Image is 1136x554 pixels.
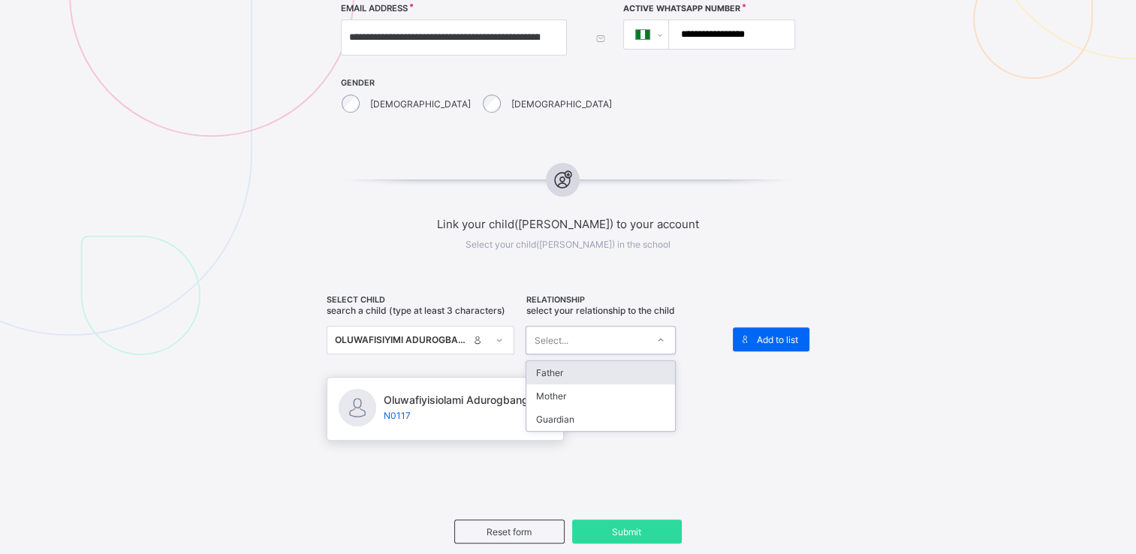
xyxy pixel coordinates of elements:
div: Mother [526,384,675,408]
span: Select your child([PERSON_NAME]) in the school [466,239,670,250]
label: [DEMOGRAPHIC_DATA] [511,98,612,110]
div: Select... [534,326,568,354]
span: GENDER [341,78,616,88]
span: N0117 [384,410,541,421]
label: EMAIL ADDRESS [341,3,408,14]
span: Oluwafiyisiolami Adurogbangba [384,393,541,406]
span: Select your relationship to the child [526,305,674,316]
span: Link your child([PERSON_NAME]) to your account [284,217,852,231]
div: OLUWAFISIYIMI ADUROGBANGBA ITEOLUWAKIISHI [335,333,468,348]
span: RELATIONSHIP [526,295,718,305]
label: [DEMOGRAPHIC_DATA] [370,98,471,110]
span: Submit [583,526,670,537]
div: Father [526,361,675,384]
label: Active WhatsApp Number [623,4,740,14]
span: Add to list [757,334,798,345]
span: Reset form [466,526,552,537]
span: SELECT CHILD [327,295,519,305]
span: Search a child (type at least 3 characters) [327,305,505,316]
div: Guardian [526,408,675,431]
